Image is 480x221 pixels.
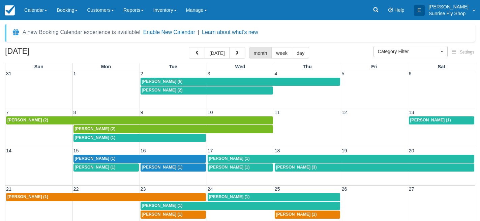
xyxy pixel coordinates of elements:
a: Learn about what's new [202,29,258,35]
span: 10 [207,110,214,115]
span: 5 [341,71,345,76]
span: [PERSON_NAME] (1) [142,212,183,217]
a: [PERSON_NAME] (1) [208,155,475,163]
span: 16 [140,148,147,153]
a: [PERSON_NAME] (6) [141,78,340,86]
button: Category Filter [373,46,448,57]
a: [PERSON_NAME] (2) [6,116,273,124]
span: 11 [274,110,281,115]
a: [PERSON_NAME] (1) [141,202,340,210]
span: 22 [73,186,80,192]
span: [PERSON_NAME] (1) [142,165,183,170]
span: 23 [140,186,147,192]
span: 17 [207,148,214,153]
span: 6 [408,71,412,76]
span: Sat [438,64,445,69]
span: Wed [235,64,245,69]
span: Fri [371,64,377,69]
span: [PERSON_NAME] (1) [410,118,451,122]
button: Enable New Calendar [143,29,195,36]
span: 13 [408,110,415,115]
h2: [DATE] [5,47,90,60]
span: 21 [5,186,12,192]
a: [PERSON_NAME] (1) [409,116,475,124]
button: Settings [448,47,478,57]
span: Sun [34,64,43,69]
span: 7 [5,110,9,115]
span: 25 [274,186,281,192]
span: [PERSON_NAME] (2) [7,118,48,122]
button: [DATE] [205,47,229,59]
button: month [249,47,272,59]
span: 9 [140,110,144,115]
span: [PERSON_NAME] (3) [276,165,317,170]
span: 27 [408,186,415,192]
span: [PERSON_NAME] (2) [75,126,116,131]
button: day [292,47,309,59]
span: [PERSON_NAME] (1) [7,194,48,199]
a: [PERSON_NAME] (1) [208,163,273,172]
a: [PERSON_NAME] (1) [275,211,340,219]
span: 18 [274,148,281,153]
span: [PERSON_NAME] (1) [209,156,250,161]
span: 1 [73,71,77,76]
span: 19 [341,148,348,153]
a: [PERSON_NAME] (1) [73,134,206,142]
span: [PERSON_NAME] (1) [75,165,116,170]
span: 14 [5,148,12,153]
a: [PERSON_NAME] (1) [73,163,139,172]
span: | [198,29,199,35]
a: [PERSON_NAME] (2) [73,125,273,133]
span: 15 [73,148,80,153]
span: 3 [207,71,211,76]
span: [PERSON_NAME] (1) [75,156,116,161]
a: [PERSON_NAME] (1) [141,211,206,219]
span: 20 [408,148,415,153]
a: [PERSON_NAME] (1) [208,193,340,201]
a: [PERSON_NAME] (1) [73,155,206,163]
span: Settings [460,50,474,54]
a: [PERSON_NAME] (1) [141,163,206,172]
span: [PERSON_NAME] (6) [142,79,183,84]
span: Tue [169,64,177,69]
img: checkfront-main-nav-mini-logo.png [5,5,15,15]
span: 24 [207,186,214,192]
a: [PERSON_NAME] (3) [275,163,475,172]
span: 12 [341,110,348,115]
span: 31 [5,71,12,76]
span: Thu [303,64,311,69]
a: [PERSON_NAME] (2) [141,86,273,95]
span: 26 [341,186,348,192]
div: E [414,5,425,16]
div: A new Booking Calendar experience is available! [23,28,141,36]
span: [PERSON_NAME] (1) [209,165,250,170]
span: Mon [101,64,111,69]
a: [PERSON_NAME] (1) [6,193,206,201]
span: 2 [140,71,144,76]
span: [PERSON_NAME] (1) [142,203,183,208]
span: Category Filter [378,48,439,55]
i: Help [388,8,393,12]
span: Help [394,7,404,13]
span: [PERSON_NAME] (1) [276,212,317,217]
span: [PERSON_NAME] (1) [75,135,116,140]
p: Sunrise Fly Shop [429,10,469,17]
span: [PERSON_NAME] (2) [142,88,183,93]
span: 8 [73,110,77,115]
button: week [271,47,292,59]
p: [PERSON_NAME] [429,3,469,10]
span: [PERSON_NAME] (1) [209,194,250,199]
span: 4 [274,71,278,76]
